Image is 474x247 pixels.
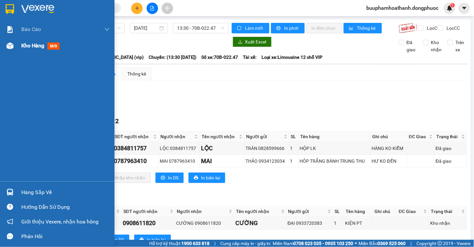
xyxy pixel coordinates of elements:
div: HƯ KO ĐỀN [372,157,406,165]
strong: 0369 525 060 [378,241,406,246]
span: In DS [168,174,178,181]
td: 0787963410 [113,155,158,168]
button: downloadXuất Excel [233,37,272,47]
button: file-add [147,3,158,14]
span: Cung cấp máy in - giấy in: [220,240,271,247]
td: MAI [200,155,245,168]
button: printerIn phơi [271,23,305,33]
span: Xuất Excel [245,38,266,45]
img: logo-vxr [6,4,14,14]
span: printer [139,238,144,243]
div: CƯỜNG 0908611820 [176,220,233,227]
span: Kho nhận [428,39,445,53]
th: SL [333,206,344,217]
span: plus [135,6,139,10]
span: aim [165,6,170,10]
span: Thống kê [357,25,377,32]
div: MAI [201,156,243,166]
div: TRÂN 0828599666 [246,145,288,152]
span: bar-chart [349,26,355,31]
input: 13/08/2025 [134,25,158,32]
button: printerIn biên lai [189,173,225,183]
div: 1 [290,157,298,165]
span: ĐC Giao [399,208,422,215]
div: ĐẠI 0933720383 [288,220,332,227]
span: copyright [438,241,442,246]
th: Ghi chú [373,206,397,217]
span: Trên xe [453,39,467,53]
span: sync [237,26,243,31]
div: HÀNG KO KIỂM [372,145,406,152]
span: Lọc CC [444,25,461,32]
div: 0908611820 [123,219,174,228]
span: buuphamhoathanh.dongphuoc [361,4,444,12]
div: Thống kê [127,70,146,77]
span: ĐC Giao [409,133,428,140]
span: 1 [451,3,454,8]
span: Người nhận [177,208,228,215]
span: mới [47,42,60,50]
div: LỘC [201,144,243,153]
span: file-add [150,6,155,10]
span: Làm mới [245,25,264,32]
span: Tên người nhận [236,208,280,215]
th: Tên hàng [344,206,373,217]
button: bar-chartThống kê [344,23,382,33]
span: Giới thiệu Vexere, nhận hoa hồng [21,218,99,226]
button: printerIn DS [101,235,129,245]
div: 0384811757 [114,144,157,153]
td: CƯỜNG [234,217,286,230]
div: LỘC 0384811757 [160,145,199,152]
span: printer [194,175,198,181]
span: Loại xe: Limousine 12 chỗ VIP [262,54,323,61]
span: Tên người nhận [202,133,238,140]
div: Hướng dẫn sử dụng [21,202,110,212]
button: aim [162,3,173,14]
td: 0384811757 [113,142,158,155]
span: Trạng thái [436,133,460,140]
div: THẢO 0934123034 [246,157,288,165]
span: download [238,40,243,45]
span: Số xe: 70B-022.47 [201,54,238,61]
div: 1 [334,220,343,227]
div: Phản hồi [21,232,110,241]
span: | [214,240,215,247]
span: printer [161,175,165,181]
span: question-circle [7,204,13,210]
span: message [7,233,13,239]
div: Kho nhận [430,220,465,227]
span: SĐT người nhận [115,133,152,140]
span: Tài xế: [243,54,257,61]
span: In biên lai [201,174,220,181]
img: icon-new-feature [447,5,453,11]
span: ⚪️ [355,242,357,245]
span: Chuyến: (13:30 [DATE]) [149,54,196,61]
button: printerIn DS [155,173,184,183]
span: Kho hàng [21,42,44,49]
button: downloadNhập kho nhận [101,173,151,183]
button: plus [131,3,143,14]
div: HÔP TRẮNG BÁNH TRUNG THU [300,157,370,165]
span: Miền Nam [273,240,354,247]
span: Người gửi [246,133,282,140]
div: KIỆN PT [345,220,372,227]
span: Hỗ trợ kỹ thuật: [149,240,210,247]
span: In phơi [284,25,300,32]
span: Người nhận [160,133,193,140]
div: Đã giao [436,157,466,165]
span: In biên lai [147,236,166,243]
img: solution-icon [7,26,13,33]
span: 13:30 - 70B-022.47 [177,23,225,33]
span: caret-down [462,5,467,11]
div: Hàng sắp về [21,188,110,197]
div: MAI 0787963410 [160,157,199,165]
div: 1 [290,145,298,152]
span: notification [7,219,13,225]
span: | [411,240,412,247]
button: printerIn biên lai [134,235,171,245]
span: down [104,27,110,32]
th: Ghi chú [371,131,407,142]
span: Lọc CR [425,25,442,32]
span: In DS [114,236,124,243]
img: 9k= [399,23,417,33]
